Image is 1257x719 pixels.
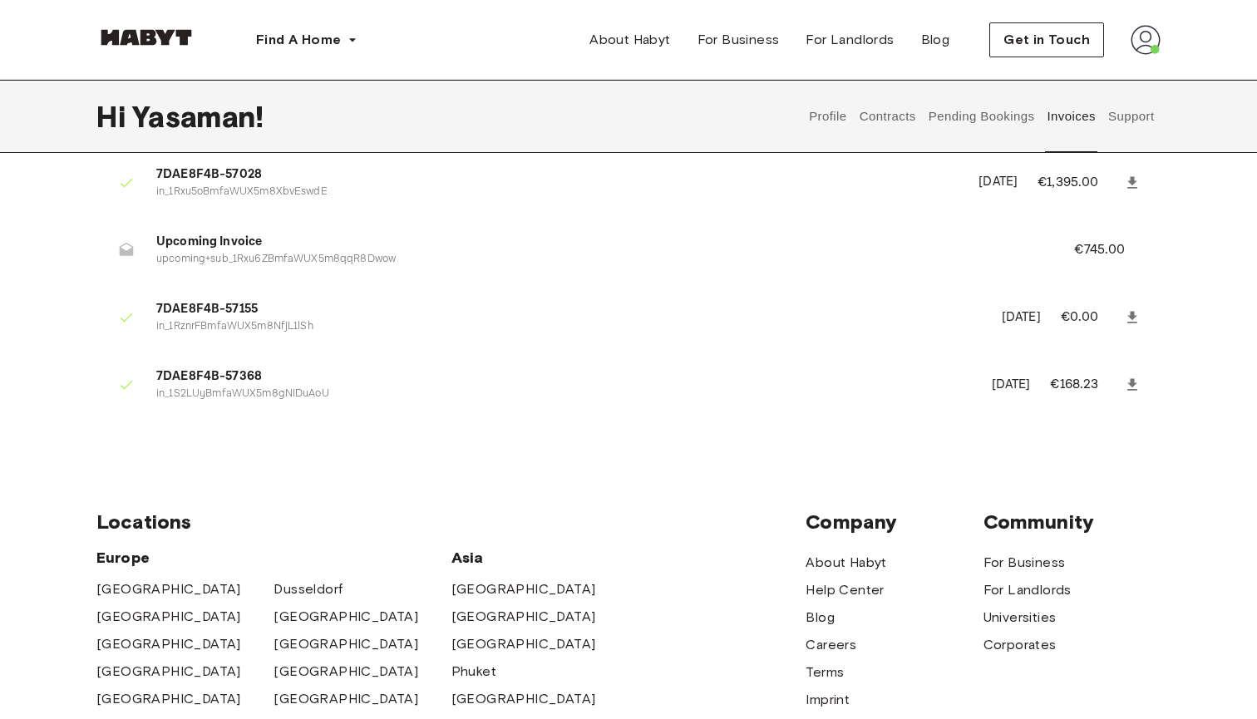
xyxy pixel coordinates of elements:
[451,579,596,599] a: [GEOGRAPHIC_DATA]
[807,80,850,153] button: Profile
[857,80,918,153] button: Contracts
[274,607,418,627] a: [GEOGRAPHIC_DATA]
[243,23,371,57] button: Find A Home
[983,553,1066,573] a: For Business
[451,548,628,568] span: Asia
[806,608,835,628] a: Blog
[806,30,894,50] span: For Landlords
[589,30,670,50] span: About Habyt
[806,635,856,655] a: Careers
[806,580,884,600] a: Help Center
[1131,25,1161,55] img: avatar
[1074,240,1147,260] p: €745.00
[156,185,959,200] p: in_1Rxu5oBmfaWUX5m8XbvEswdE
[992,376,1031,395] p: [DATE]
[921,30,950,50] span: Blog
[156,233,1034,252] span: Upcoming Invoice
[274,579,343,599] a: Dusseldorf
[156,300,982,319] span: 7DAE8F4B-57155
[96,662,241,682] a: [GEOGRAPHIC_DATA]
[576,23,683,57] a: About Habyt
[256,30,341,50] span: Find A Home
[96,510,806,534] span: Locations
[684,23,793,57] a: For Business
[274,634,418,654] a: [GEOGRAPHIC_DATA]
[1061,308,1121,327] p: €0.00
[983,608,1057,628] a: Universities
[1002,308,1041,327] p: [DATE]
[96,579,241,599] a: [GEOGRAPHIC_DATA]
[156,165,959,185] span: 7DAE8F4B-57028
[926,80,1037,153] button: Pending Bookings
[156,252,1034,268] p: upcoming+sub_1Rxu6ZBmfaWUX5m8qqR8Dwow
[96,607,241,627] a: [GEOGRAPHIC_DATA]
[983,635,1057,655] a: Corporates
[806,662,844,682] a: Terms
[792,23,907,57] a: For Landlords
[698,30,780,50] span: For Business
[908,23,964,57] a: Blog
[156,319,982,335] p: in_1RznrFBmfaWUX5m8NfjL1lSh
[983,580,1072,600] a: For Landlords
[806,553,886,573] a: About Habyt
[1038,173,1121,193] p: €1,395.00
[451,634,596,654] a: [GEOGRAPHIC_DATA]
[983,510,1161,534] span: Community
[156,367,972,387] span: 7DAE8F4B-57368
[156,387,972,402] p: in_1S2LUyBmfaWUX5m8gNIDuAoU
[978,173,1018,192] p: [DATE]
[96,689,241,709] a: [GEOGRAPHIC_DATA]
[1003,30,1090,50] span: Get in Touch
[451,607,596,627] a: [GEOGRAPHIC_DATA]
[803,80,1161,153] div: user profile tabs
[96,29,196,46] img: Habyt
[96,99,132,134] span: Hi
[451,689,596,709] a: [GEOGRAPHIC_DATA]
[806,510,983,534] span: Company
[451,662,496,682] a: Phuket
[1106,80,1156,153] button: Support
[1050,375,1121,395] p: €168.23
[96,548,451,568] span: Europe
[274,689,418,709] a: [GEOGRAPHIC_DATA]
[132,99,264,134] span: Yasaman !
[989,22,1104,57] button: Get in Touch
[806,690,850,710] a: Imprint
[1045,80,1097,153] button: Invoices
[274,662,418,682] a: [GEOGRAPHIC_DATA]
[96,634,241,654] a: [GEOGRAPHIC_DATA]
